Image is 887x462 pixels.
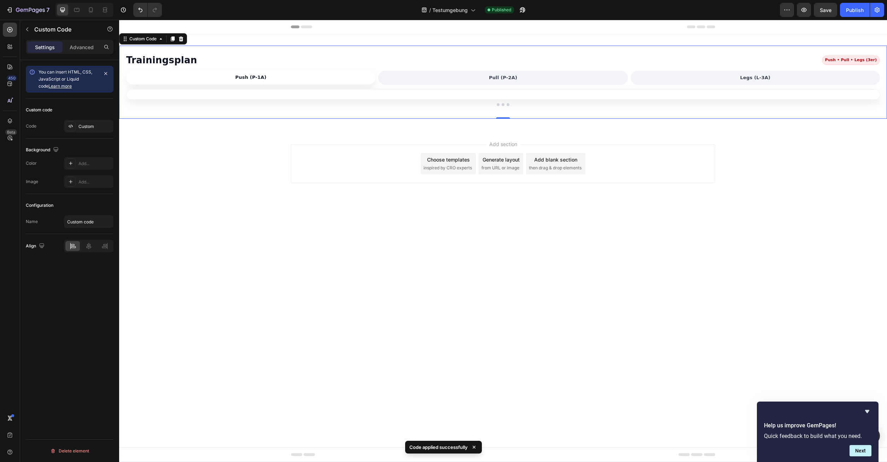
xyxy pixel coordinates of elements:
[846,6,864,14] div: Publish
[409,444,468,451] p: Code applied successfully
[429,6,431,14] span: /
[850,445,871,456] button: Next question
[840,3,870,17] button: Publish
[5,129,17,135] div: Beta
[512,51,761,65] button: Legs (L-3A)
[26,107,52,113] div: Custom code
[367,121,401,128] span: Add section
[764,433,871,439] p: Quick feedback to build what you need.
[362,145,400,151] span: from URL or image
[26,145,60,155] div: Background
[415,136,458,144] div: Add blank section
[308,136,351,144] div: Choose templates
[814,3,837,17] button: Save
[3,3,53,17] button: 7
[703,36,761,45] span: Push • Pull • Legs (3er)
[7,75,17,81] div: 450
[7,51,256,65] button: Push (P-1A)
[363,136,401,144] div: Generate layout
[70,43,94,51] p: Advanced
[46,6,49,14] p: 7
[863,407,871,416] button: Hide survey
[48,83,72,89] a: Learn more
[78,160,112,167] div: Add...
[39,69,92,89] span: You can insert HTML, CSS, JavaScript or Liquid code
[26,123,36,129] div: Code
[820,7,831,13] span: Save
[764,407,871,456] div: Help us improve GemPages!
[432,6,468,14] span: Testumgebung
[35,43,55,51] p: Settings
[119,20,887,462] iframe: Design area
[50,447,89,455] div: Delete element
[492,7,511,13] span: Published
[410,145,462,151] span: then drag & drop elements
[26,160,37,166] div: Color
[78,123,112,130] div: Custom
[26,241,46,251] div: Align
[7,51,761,65] div: Plan-Auswahl
[9,16,39,22] div: Custom Code
[26,202,53,209] div: Configuration
[78,179,112,185] div: Add...
[26,218,38,225] div: Name
[764,421,871,430] h2: Help us improve GemPages!
[26,445,113,457] button: Delete element
[304,145,353,151] span: inspired by CRO experts
[259,51,508,65] button: Pull (P-2A)
[133,3,162,17] div: Undo/Redo
[26,179,38,185] div: Image
[34,25,94,34] p: Custom Code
